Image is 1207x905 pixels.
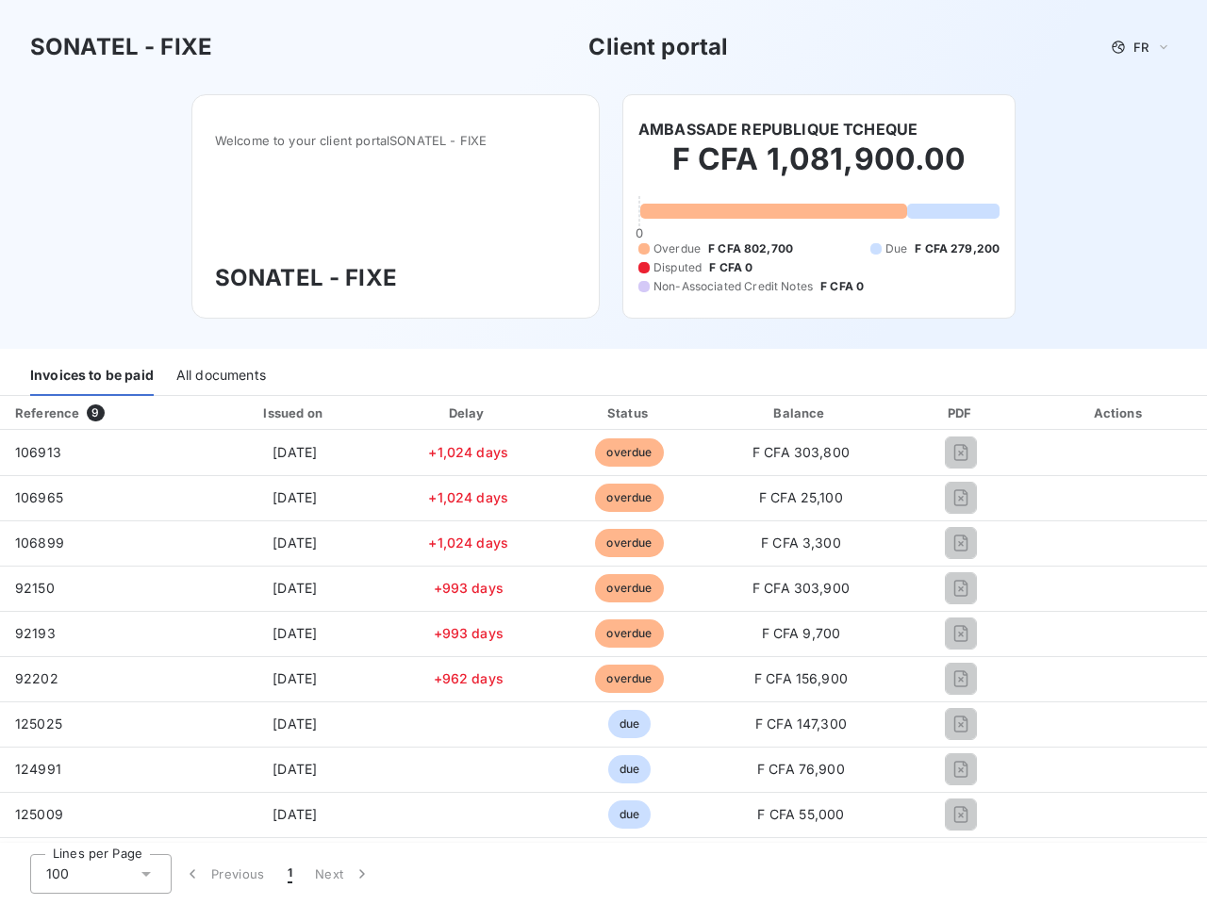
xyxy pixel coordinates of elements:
h3: SONATEL - FIXE [30,30,212,64]
span: F CFA 76,900 [757,761,845,777]
span: Disputed [653,259,702,276]
span: 9 [87,404,104,421]
span: [DATE] [273,716,317,732]
h3: SONATEL - FIXE [215,261,576,295]
span: 106965 [15,489,63,505]
div: Invoices to be paid [30,356,154,396]
span: due [608,710,651,738]
span: [DATE] [273,670,317,686]
div: Issued on [204,403,386,422]
span: 0 [636,225,643,240]
span: F CFA 55,000 [757,806,844,822]
span: overdue [595,574,663,602]
span: 124991 [15,761,61,777]
span: 92202 [15,670,58,686]
span: F CFA 303,900 [752,580,850,596]
span: 125025 [15,716,62,732]
span: 125009 [15,806,63,822]
span: F CFA 279,200 [915,240,1000,257]
div: Actions [1035,403,1203,422]
div: Reference [15,405,79,420]
span: [DATE] [273,444,317,460]
span: Non-Associated Credit Notes [653,278,813,295]
span: Due [885,240,907,257]
span: F CFA 0 [820,278,864,295]
span: [DATE] [273,580,317,596]
span: +993 days [434,580,504,596]
span: +962 days [434,670,504,686]
div: Status [551,403,707,422]
span: F CFA 147,300 [755,716,847,732]
span: F CFA 802,700 [708,240,793,257]
span: 106913 [15,444,61,460]
div: All documents [176,356,266,396]
span: +993 days [434,625,504,641]
button: 1 [276,854,304,894]
span: +1,024 days [428,535,508,551]
span: F CFA 9,700 [762,625,841,641]
span: overdue [595,619,663,648]
span: [DATE] [273,489,317,505]
span: Overdue [653,240,701,257]
span: [DATE] [273,806,317,822]
span: F CFA 303,800 [752,444,850,460]
span: FR [1133,40,1149,55]
span: overdue [595,484,663,512]
button: Previous [172,854,276,894]
span: due [608,800,651,829]
span: [DATE] [273,625,317,641]
button: Next [304,854,383,894]
span: [DATE] [273,761,317,777]
span: Welcome to your client portal SONATEL - FIXE [215,133,576,148]
div: Balance [716,403,887,422]
span: overdue [595,665,663,693]
span: F CFA 0 [709,259,752,276]
span: overdue [595,438,663,467]
span: [DATE] [273,535,317,551]
span: 1 [288,864,292,883]
h2: F CFA 1,081,900.00 [638,140,1000,197]
span: F CFA 156,900 [754,670,848,686]
span: 106899 [15,535,64,551]
span: F CFA 25,100 [759,489,843,505]
h6: AMBASSADE REPUBLIQUE TCHEQUE [638,118,918,140]
span: 100 [46,864,69,883]
span: 92150 [15,580,55,596]
h3: Client portal [588,30,728,64]
div: PDF [894,403,1028,422]
span: overdue [595,529,663,557]
span: due [608,755,651,783]
span: +1,024 days [428,489,508,505]
span: F CFA 3,300 [761,535,841,551]
span: 92193 [15,625,56,641]
span: +1,024 days [428,444,508,460]
div: Delay [393,403,543,422]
